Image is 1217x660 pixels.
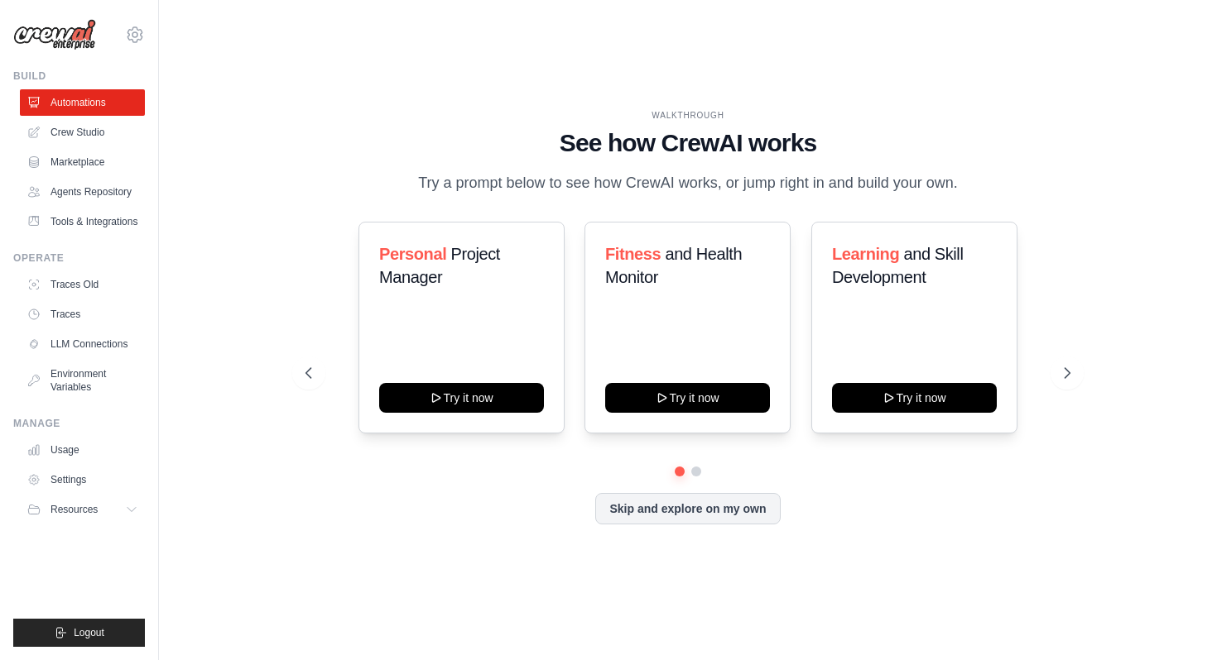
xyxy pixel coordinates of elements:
span: and Skill Development [832,245,963,286]
span: Personal [379,245,446,263]
div: Operate [13,251,145,265]
button: Try it now [379,383,544,413]
button: Skip and explore on my own [595,493,780,524]
a: Crew Studio [20,119,145,146]
button: Resources [20,496,145,523]
span: Logout [74,626,104,639]
span: Fitness [605,245,661,263]
a: Traces [20,301,145,328]
p: Try a prompt below to see how CrewAI works, or jump right in and build your own. [410,171,966,195]
a: Traces Old [20,271,145,298]
span: Resources [51,503,98,516]
a: Usage [20,437,145,463]
button: Logout [13,619,145,647]
a: Settings [20,466,145,493]
img: Logo [13,19,96,50]
span: and Health Monitor [605,245,742,286]
a: Tools & Integrations [20,208,145,235]
button: Try it now [605,383,770,413]
div: Manage [13,417,145,430]
a: Automations [20,89,145,116]
a: Agents Repository [20,179,145,205]
span: Learning [832,245,899,263]
div: WALKTHROUGH [305,109,1070,122]
a: Marketplace [20,149,145,175]
a: LLM Connections [20,331,145,357]
div: Build [13,69,145,83]
button: Try it now [832,383,997,413]
h1: See how CrewAI works [305,128,1070,158]
a: Environment Variables [20,361,145,400]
